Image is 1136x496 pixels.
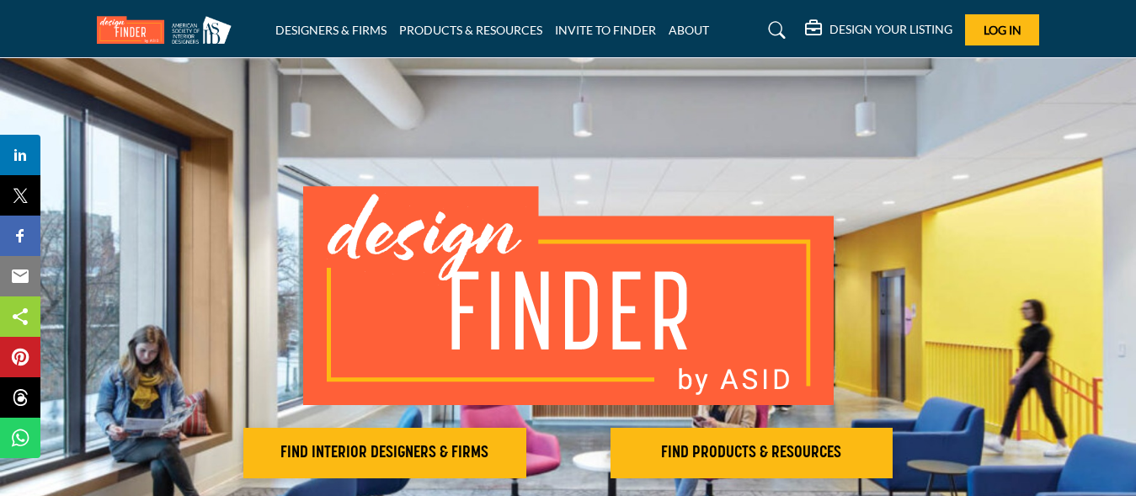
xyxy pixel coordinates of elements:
div: DESIGN YOUR LISTING [805,20,952,40]
h2: FIND PRODUCTS & RESOURCES [616,443,888,463]
button: FIND PRODUCTS & RESOURCES [611,428,893,478]
span: Log In [984,23,1021,37]
img: Site Logo [97,16,240,44]
a: ABOUT [669,23,709,37]
a: Search [752,17,797,44]
img: image [303,186,834,405]
a: DESIGNERS & FIRMS [275,23,387,37]
button: FIND INTERIOR DESIGNERS & FIRMS [243,428,526,478]
button: Log In [965,14,1039,45]
h5: DESIGN YOUR LISTING [829,22,952,37]
a: PRODUCTS & RESOURCES [399,23,542,37]
a: INVITE TO FINDER [555,23,656,37]
h2: FIND INTERIOR DESIGNERS & FIRMS [248,443,521,463]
